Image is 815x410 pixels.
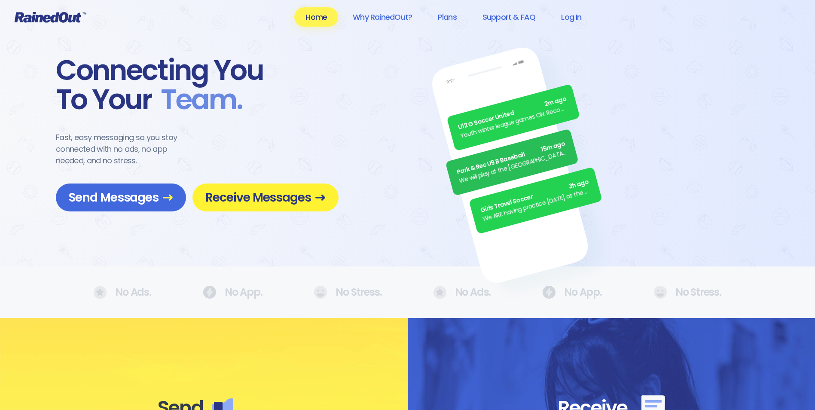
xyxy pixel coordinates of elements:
[542,286,556,299] img: No Ads.
[542,286,602,299] div: No App.
[457,95,568,132] div: U12 G Soccer United
[456,139,566,177] div: Park & Rec U9 B Baseball
[653,286,721,299] div: No Stress.
[458,148,568,186] div: We will play at the [GEOGRAPHIC_DATA]. Wear white, be at the field by 5pm.
[94,286,107,299] img: No Ads.
[152,85,242,114] span: Team .
[471,7,546,27] a: Support & FAQ
[540,139,566,154] span: 15m ago
[427,7,468,27] a: Plans
[94,286,151,299] div: No Ads.
[433,286,491,299] div: No Ads.
[56,56,339,114] div: Connecting You To Your
[433,286,446,299] img: No Ads.
[203,286,216,299] img: No Ads.
[482,186,592,224] div: We ARE having practice [DATE] as the sun is finally out.
[205,190,326,205] span: Receive Messages
[314,286,327,299] img: No Ads.
[543,95,568,109] span: 2m ago
[203,286,263,299] div: No App.
[460,103,570,141] div: Youth winter league games ON. Recommend running shoes/sneakers for players as option for footwear.
[479,177,590,215] div: Girls Travel Soccer
[294,7,338,27] a: Home
[56,184,186,211] a: Send Messages
[192,184,339,211] a: Receive Messages
[69,190,173,205] span: Send Messages
[56,132,193,166] div: Fast, easy messaging so you stay connected with no ads, no app needed, and no stress.
[568,177,589,192] span: 3h ago
[314,286,382,299] div: No Stress.
[342,7,423,27] a: Why RainedOut?
[653,286,667,299] img: No Ads.
[550,7,592,27] a: Log In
